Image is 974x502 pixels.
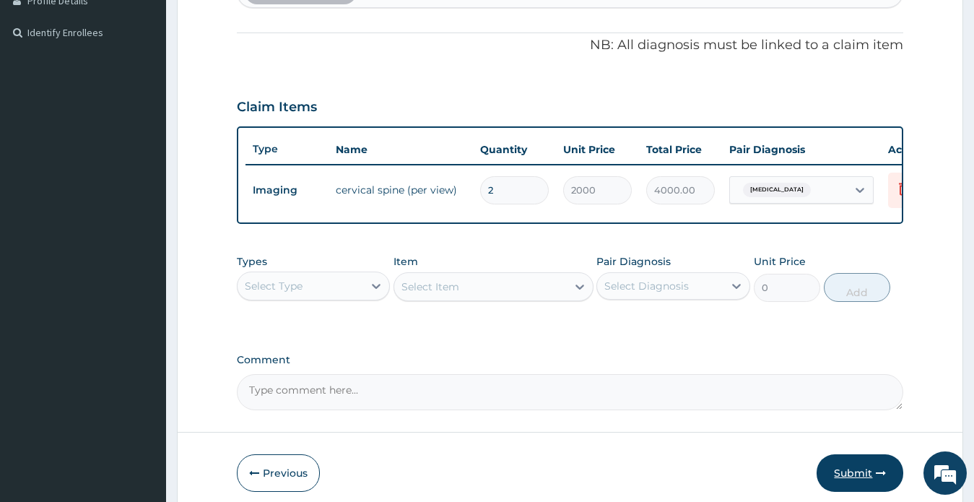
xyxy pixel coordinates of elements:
td: cervical spine (per view) [329,176,473,204]
th: Actions [881,135,953,164]
div: Select Type [245,279,303,293]
p: NB: All diagnosis must be linked to a claim item [237,36,904,55]
label: Item [393,254,418,269]
th: Quantity [473,135,556,164]
button: Submit [817,454,903,492]
th: Name [329,135,473,164]
h3: Claim Items [237,100,317,116]
th: Type [245,136,329,163]
img: d_794563401_company_1708531726252_794563401 [27,72,58,108]
label: Comment [237,354,904,366]
label: Types [237,256,267,268]
label: Pair Diagnosis [596,254,671,269]
textarea: Type your message and hit 'Enter' [7,342,275,393]
td: Imaging [245,177,329,204]
label: Unit Price [754,254,806,269]
span: [MEDICAL_DATA] [743,183,811,197]
div: Chat with us now [75,81,243,100]
div: Minimize live chat window [237,7,271,42]
button: Previous [237,454,320,492]
th: Unit Price [556,135,639,164]
th: Total Price [639,135,722,164]
th: Pair Diagnosis [722,135,881,164]
div: Select Diagnosis [604,279,689,293]
span: We're online! [84,156,199,302]
button: Add [824,273,890,302]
